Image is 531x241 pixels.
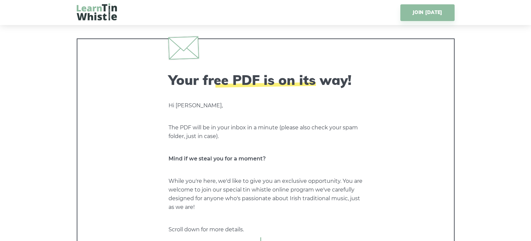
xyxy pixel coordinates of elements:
[169,101,363,110] p: Hi [PERSON_NAME],
[169,155,266,162] strong: Mind if we steal you for a moment?
[77,3,117,20] img: LearnTinWhistle.com
[169,177,363,212] p: While you're here, we'd like to give you an exclusive opportunity. You are welcome to join our sp...
[169,72,363,88] h2: Your free PDF is on its way!
[168,36,199,59] img: envelope.svg
[400,4,454,21] a: JOIN [DATE]
[169,123,363,141] p: The PDF will be in your inbox in a minute (please also check your spam folder, just in case).
[169,225,363,234] p: Scroll down for more details.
